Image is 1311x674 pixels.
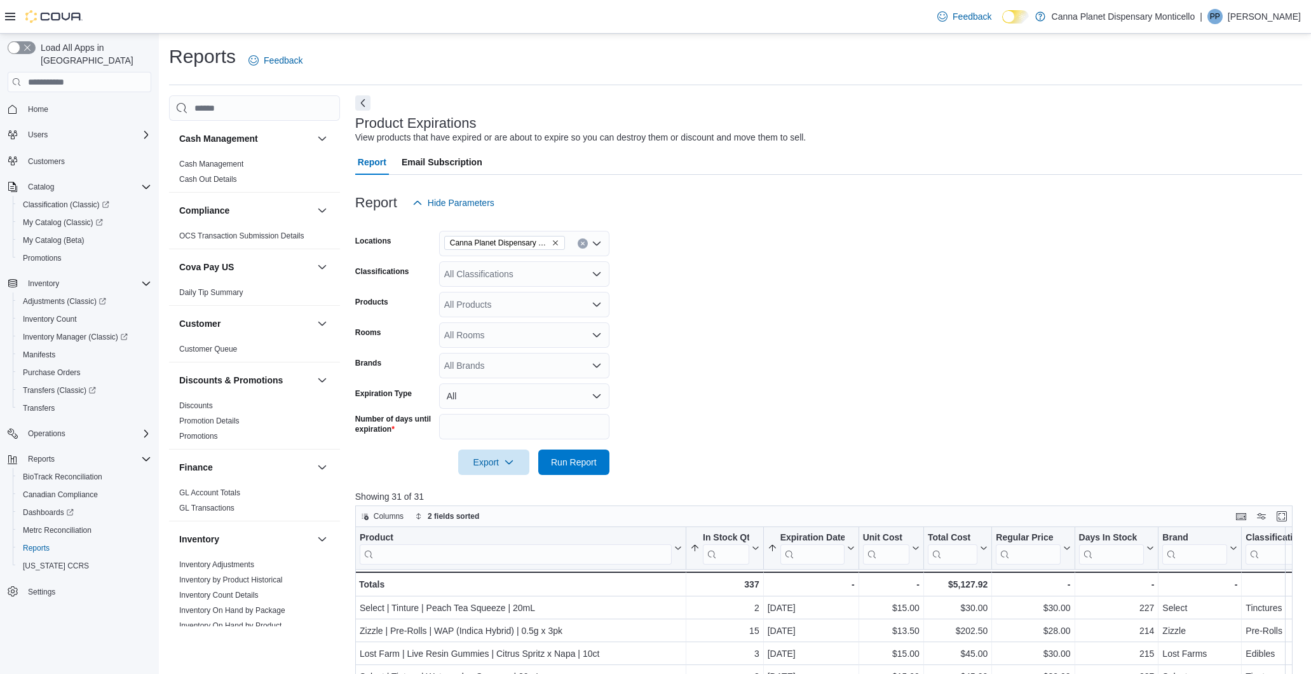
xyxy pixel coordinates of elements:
h3: Cash Management [179,132,258,145]
button: Compliance [315,203,330,218]
span: Inventory [23,276,151,291]
div: Finance [169,485,340,521]
a: GL Account Totals [179,488,240,497]
button: Brand [1162,532,1237,565]
button: Customer [315,316,330,331]
a: Feedback [932,4,996,29]
div: $202.50 [928,623,988,638]
label: Expiration Type [355,389,412,399]
a: Inventory Count [18,312,82,327]
span: OCS Transaction Submission Details [179,231,304,241]
span: Transfers (Classic) [23,385,96,395]
button: Metrc Reconciliation [13,521,156,539]
a: BioTrack Reconciliation [18,469,107,485]
p: [PERSON_NAME] [1228,9,1301,24]
span: Purchase Orders [23,368,81,378]
h3: Customer [179,317,221,330]
a: Adjustments (Classic) [18,294,111,309]
label: Classifications [355,266,409,277]
button: Clear input [578,238,588,249]
span: Settings [23,584,151,600]
button: Promotions [13,249,156,267]
span: Cash Management [179,159,243,169]
span: Load All Apps in [GEOGRAPHIC_DATA] [36,41,151,67]
div: Brand [1162,532,1227,565]
div: Regular Price [996,532,1060,565]
button: Transfers [13,399,156,417]
span: [US_STATE] CCRS [23,561,89,571]
span: My Catalog (Beta) [23,235,85,245]
button: BioTrack Reconciliation [13,468,156,486]
label: Brands [355,358,381,368]
span: My Catalog (Classic) [18,215,151,230]
button: Reports [23,451,60,467]
span: 2 fields sorted [428,511,479,521]
button: Next [355,95,370,111]
span: Feedback [953,10,991,23]
span: Classification (Classic) [23,200,109,210]
button: Cova Pay US [315,259,330,275]
a: Manifests [18,347,60,362]
button: Catalog [3,178,156,196]
div: 337 [690,577,759,592]
a: Inventory Manager (Classic) [18,329,133,345]
span: Inventory Count [18,312,151,327]
span: Cash Out Details [179,174,237,184]
div: - [767,577,854,592]
a: Inventory On Hand by Product [179,621,282,630]
div: Total Cost [928,532,977,565]
span: Reports [18,540,151,556]
button: Open list of options [592,299,602,310]
button: Open list of options [592,238,602,249]
div: 215 [1078,646,1154,661]
span: Inventory On Hand by Package [179,605,285,616]
span: Catalog [28,182,54,192]
a: Promotions [18,251,67,266]
button: Discounts & Promotions [315,373,330,388]
span: Canadian Compliance [18,487,151,502]
button: Open list of options [592,269,602,279]
div: $45.00 [928,646,988,661]
span: Promotions [23,253,62,263]
div: Days In Stock [1078,532,1144,544]
button: In Stock Qty [690,532,759,565]
button: Inventory [179,533,312,546]
h3: Compliance [179,204,229,217]
button: Finance [315,460,330,475]
div: Zizzle | Pre-Rolls | WAP (Indica Hybrid) | 0.5g x 3pk [360,623,682,638]
span: PP [1210,9,1220,24]
label: Rooms [355,327,381,338]
span: Home [23,101,151,117]
p: Showing 31 of 31 [355,490,1302,503]
button: Open list of options [592,361,602,371]
div: 214 [1078,623,1154,638]
a: Discounts [179,401,213,410]
span: Metrc Reconciliation [23,525,92,535]
div: Lost Farms [1162,646,1237,661]
div: Lost Farm | Live Resin Gummies | Citrus Spritz x Napa | 10ct [360,646,682,661]
div: Discounts & Promotions [169,398,340,449]
span: Inventory Manager (Classic) [18,329,151,345]
div: Select [1162,600,1237,616]
p: | [1200,9,1202,24]
div: $30.00 [928,600,988,616]
div: Total Cost [928,532,977,544]
span: Inventory [28,279,59,289]
div: $28.00 [996,623,1070,638]
div: Cova Pay US [169,285,340,305]
span: Settings [28,587,55,597]
span: Canna Planet Dispensary Monticello [450,237,549,249]
div: $13.50 [862,623,919,638]
div: 15 [690,623,759,638]
img: Cova [25,10,83,23]
button: Customer [179,317,312,330]
a: Transfers (Classic) [18,383,101,398]
button: Enter fullscreen [1274,509,1289,524]
button: Cova Pay US [179,261,312,273]
div: Brand [1162,532,1227,544]
span: Operations [23,426,151,441]
span: Inventory Manager (Classic) [23,332,128,342]
span: Columns [374,511,404,521]
h3: Inventory [179,533,219,546]
h3: Discounts & Promotions [179,374,283,387]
